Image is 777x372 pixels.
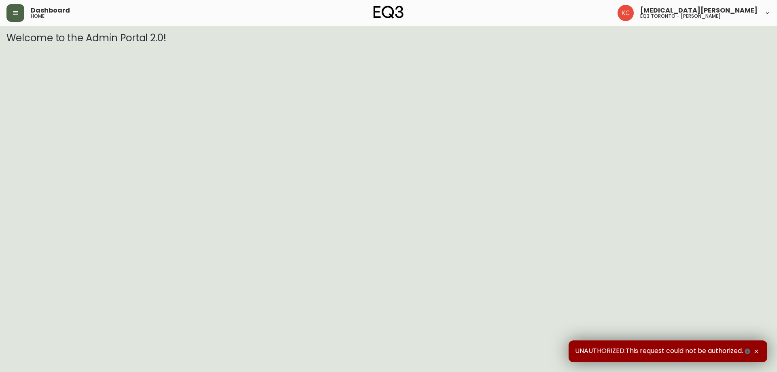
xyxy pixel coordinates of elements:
[31,7,70,14] span: Dashboard
[640,7,758,14] span: [MEDICAL_DATA][PERSON_NAME]
[640,14,721,19] h5: eq3 toronto - [PERSON_NAME]
[618,5,634,21] img: 6487344ffbf0e7f3b216948508909409
[575,347,752,356] span: UNAUTHORIZED:This request could not be authorized.
[31,14,45,19] h5: home
[6,32,771,44] h3: Welcome to the Admin Portal 2.0!
[374,6,403,19] img: logo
